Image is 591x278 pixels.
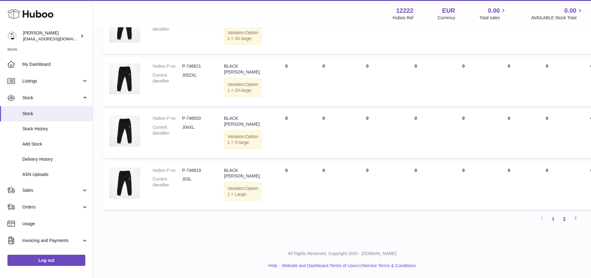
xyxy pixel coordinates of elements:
[305,161,342,210] td: 0
[392,161,439,210] td: 0
[224,115,262,127] div: BLACK [PERSON_NAME]
[488,161,530,210] td: 0
[22,204,82,210] span: Orders
[392,109,439,158] td: 0
[280,263,416,269] li: and
[488,57,530,106] td: 0
[268,109,305,158] td: 0
[22,95,82,101] span: Stock
[227,134,258,145] span: Option 1 = X-large;
[342,109,392,158] td: 0
[22,111,88,117] span: Stock
[182,124,212,136] dd: J04XL
[22,172,88,177] span: ASN Uploads
[7,31,17,41] img: internalAdmin-12222@internal.huboo.com
[22,156,88,162] span: Delivery History
[23,36,91,41] span: [EMAIL_ADDRESS][DOMAIN_NAME]
[224,26,262,45] div: Variation:
[530,161,564,210] td: 0
[268,161,305,210] td: 0
[109,63,140,94] img: product image
[22,61,88,67] span: My Dashboard
[182,72,212,84] dd: J052XL
[438,15,455,21] div: Currency
[488,109,530,158] td: 0
[153,124,182,136] dt: Current identifier
[564,7,576,15] span: 0.00
[479,15,507,21] span: Total sales
[305,5,342,54] td: 0
[224,63,262,75] div: BLACK [PERSON_NAME]
[109,115,140,146] img: product image
[22,187,82,193] span: Sales
[479,7,507,21] a: 0.00 Total sales
[153,63,182,69] dt: Huboo P no
[23,30,79,42] div: [PERSON_NAME]
[442,7,455,15] strong: EUR
[342,57,392,106] td: 0
[182,176,212,188] dd: J03L
[227,30,258,41] span: Option 1 = 3X-large;
[531,7,584,21] a: 0.00 AVAILABLE Stock Total
[153,168,182,173] dt: Huboo P no
[488,5,530,54] td: 0
[396,7,414,15] strong: 12222
[488,7,500,15] span: 0.00
[462,64,465,69] span: 0
[342,161,392,210] td: 0
[531,15,584,21] span: AVAILABLE Stock Total
[22,238,82,244] span: Invoicing and Payments
[282,263,355,268] a: Website and Dashboard Terms of Use
[559,213,570,224] a: 2
[182,63,212,69] dd: P-746821
[22,78,82,84] span: Listings
[153,72,182,84] dt: Current identifier
[268,263,277,268] a: Help
[548,213,559,224] a: 1
[268,5,305,54] td: 0
[392,57,439,106] td: 0
[224,168,262,179] div: BLACK [PERSON_NAME]
[182,168,212,173] dd: P-746819
[22,126,88,132] span: Stock History
[22,221,88,227] span: Usage
[462,116,465,121] span: 0
[305,57,342,106] td: 0
[109,168,140,199] img: product image
[392,5,439,54] td: 0
[224,78,262,97] div: Variation:
[98,251,586,257] p: All Rights Reserved. Copyright 2025 - [DOMAIN_NAME]
[530,57,564,106] td: 0
[153,176,182,188] dt: Current identifier
[224,182,262,201] div: Variation:
[268,57,305,106] td: 0
[362,263,416,268] a: Service Terms & Conditions
[393,15,414,21] div: Huboo Ref
[530,109,564,158] td: 0
[224,130,262,149] div: Variation:
[22,141,88,147] span: Add Stock
[462,168,465,173] span: 0
[342,5,392,54] td: 0
[7,255,85,266] a: Log out
[153,115,182,121] dt: Huboo P no
[305,109,342,158] td: 0
[530,5,564,54] td: 0
[182,115,212,121] dd: P-746820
